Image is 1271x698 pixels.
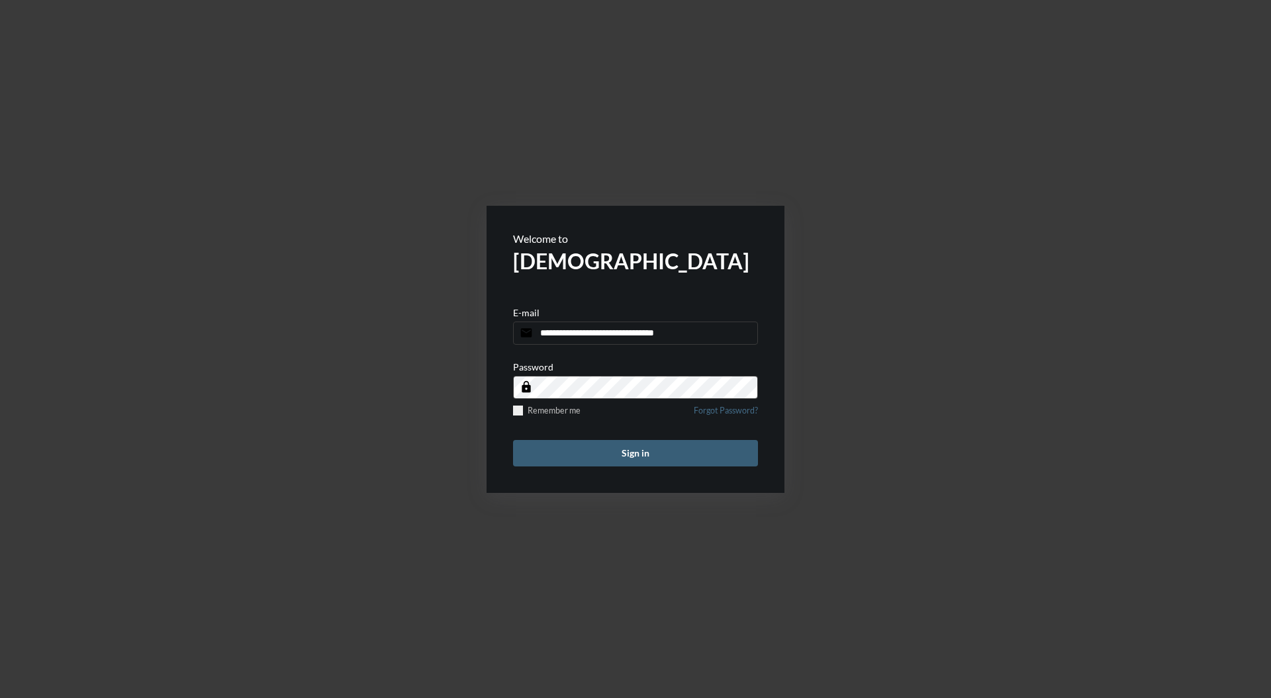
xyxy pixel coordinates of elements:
a: Forgot Password? [694,406,758,423]
p: Password [513,361,553,372]
p: E-mail [513,307,540,318]
h2: [DEMOGRAPHIC_DATA] [513,248,758,274]
p: Welcome to [513,232,758,245]
label: Remember me [513,406,581,415]
button: Sign in [513,440,758,466]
